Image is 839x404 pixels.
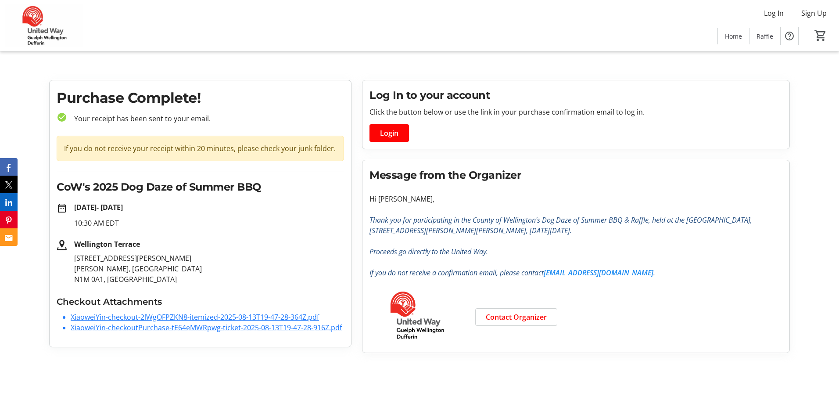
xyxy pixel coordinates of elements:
[781,27,798,45] button: Help
[57,87,344,108] h1: Purchase Complete!
[74,253,344,285] p: [STREET_ADDRESS][PERSON_NAME] [PERSON_NAME], [GEOGRAPHIC_DATA] N1M 0A1, [GEOGRAPHIC_DATA]
[369,194,782,204] p: Hi [PERSON_NAME],
[71,323,342,332] a: XiaoweiYin-checkoutPurchase-tE64eMWRpwg-ticket-2025-08-13T19-47-28-916Z.pdf
[74,218,344,228] p: 10:30 AM EDT
[486,312,547,322] span: Contact Organizer
[369,124,409,142] button: Login
[67,113,344,124] p: Your receipt has been sent to your email.
[749,28,780,44] a: Raffle
[57,295,344,308] h3: Checkout Attachments
[813,28,828,43] button: Cart
[380,128,398,138] span: Login
[757,32,773,41] span: Raffle
[57,203,67,213] mat-icon: date_range
[369,87,782,103] h2: Log In to your account
[718,28,749,44] a: Home
[71,312,319,322] a: XiaoweiYin-checkout-2lWgOFPZKN8-itemized-2025-08-13T19-47-28-364Z.pdf
[544,268,653,278] a: [EMAIL_ADDRESS][DOMAIN_NAME]
[369,167,782,183] h2: Message from the Organizer
[369,268,655,278] em: If you do not receive a confirmation email, please contact .
[57,179,344,195] h2: CoW's 2025 Dog Daze of Summer BBQ
[369,215,752,235] em: Thank you for participating in the County of Wellington's Dog Daze of Summer BBQ & Raffle, held a...
[369,107,782,117] p: Click the button below or use the link in your purchase confirmation email to log in.
[369,247,488,256] em: Proceeds go directly to the United Way.
[725,32,742,41] span: Home
[57,136,344,161] div: If you do not receive your receipt within 20 minutes, please check your junk folder.
[794,6,834,20] button: Sign Up
[74,239,140,249] strong: Wellington Terrace
[369,289,465,342] img: United Way Guelph Wellington Dufferin logo
[757,6,791,20] button: Log In
[801,8,827,18] span: Sign Up
[5,4,83,47] img: United Way Guelph Wellington Dufferin's Logo
[57,112,67,123] mat-icon: check_circle
[764,8,784,18] span: Log In
[74,202,123,212] strong: [DATE] - [DATE]
[475,308,557,326] a: Contact Organizer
